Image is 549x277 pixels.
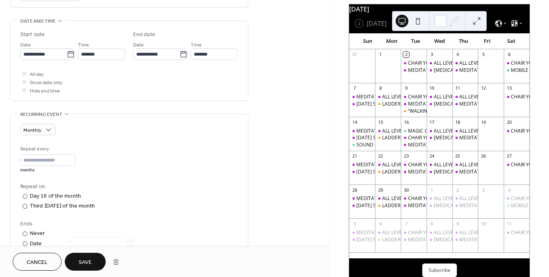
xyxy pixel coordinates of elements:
[504,128,530,135] div: CHAIR YOGA
[13,253,62,271] button: Cancel
[506,52,512,58] div: 6
[480,119,486,125] div: 19
[349,169,375,175] div: SUNDAY SERVICE
[452,169,478,175] div: MEDITATION
[401,195,427,202] div: CHAIR YOGA
[349,162,375,168] div: MEDITATION
[434,195,487,202] div: ALL LEVELS FLOW YOGA
[382,162,435,168] div: ALL LEVELS FLOW YOGA
[133,31,155,39] div: End date
[352,153,358,159] div: 21
[480,187,486,193] div: 3
[349,128,375,135] div: MEDITATION
[427,101,452,108] div: TAI CHI
[30,70,44,79] span: All day
[480,221,486,227] div: 10
[352,119,358,125] div: 14
[427,202,452,209] div: TAI CHI
[382,135,448,141] div: LADDER TO THE LIGHT CLASS
[459,94,512,100] div: ALL LEVELS FLOW YOGA
[459,128,512,135] div: ALL LEVELS FLOW YOGA
[356,169,391,175] div: [DATE] SERVICE
[451,33,475,49] div: Thu
[452,237,478,243] div: MEDITATION
[511,229,539,236] div: CHAIR YOGA
[427,237,452,243] div: TAI CHI
[401,101,427,108] div: MEDITATION
[504,94,530,100] div: CHAIR YOGA
[452,101,478,108] div: MEDITATION
[427,33,451,49] div: Wed
[356,142,387,148] div: SOUND BATH
[403,187,409,193] div: 30
[455,85,461,91] div: 11
[403,153,409,159] div: 23
[382,202,448,209] div: LADDER TO THE LIGHT CLASS
[352,187,358,193] div: 28
[434,135,472,141] div: [MEDICAL_DATA]
[356,33,379,49] div: Sun
[459,195,512,202] div: ALL LEVELS FLOW YOGA
[480,85,486,91] div: 12
[504,202,530,209] div: MOBILE FOOD PANTRY
[401,128,427,135] div: MAGIC OF METAPHYSICS
[504,195,530,202] div: CHAIR YOGA
[79,258,92,267] span: Save
[452,202,478,209] div: MEDITATION
[356,195,385,202] div: MEDITATION
[499,33,523,49] div: Sat
[20,110,62,119] span: Recurring event
[375,135,401,141] div: LADDER TO THE LIGHT CLASS
[375,128,401,135] div: ALL LEVELS FLOW YOGA
[20,183,236,191] div: Repeat on
[427,67,452,74] div: TAI CHI
[352,52,358,58] div: 31
[401,108,427,115] div: “WALKING A FRIEND HOME”
[459,202,488,209] div: MEDITATION
[408,128,464,135] div: MAGIC OF METAPHYSICS
[459,101,488,108] div: MEDITATION
[504,67,530,74] div: MOBILE FOOD PANTRY
[20,167,75,173] div: months
[511,162,539,168] div: CHAIR YOGA
[459,60,512,67] div: ALL LEVELS FLOW YOGA
[375,237,401,243] div: LADDER TO THE LIGHT CLASS
[356,101,391,108] div: [DATE] SERVICE
[511,128,539,135] div: CHAIR YOGA
[455,187,461,193] div: 2
[356,162,385,168] div: MEDITATION
[382,195,435,202] div: ALL LEVELS FLOW YOGA
[375,101,401,108] div: LADDER TO THE LIGHT CLASS
[382,169,448,175] div: LADDER TO THE LIGHT CLASS
[475,33,499,49] div: Fri
[408,108,470,115] div: “WALKING A FRIEND HOME”
[401,229,427,236] div: CHAIR YOGA
[27,258,48,267] span: Cancel
[30,229,45,238] div: Never
[429,221,435,227] div: 8
[377,187,383,193] div: 29
[382,101,448,108] div: LADDER TO THE LIGHT CLASS
[356,202,391,209] div: [DATE] SERVICE
[401,60,427,67] div: CHAIR YOGA
[506,85,512,91] div: 13
[427,195,452,202] div: ALL LEVELS FLOW YOGA
[349,195,375,202] div: MEDITATION
[30,239,133,248] div: Date
[434,169,472,175] div: [MEDICAL_DATA]
[429,187,435,193] div: 1
[352,221,358,227] div: 5
[78,41,89,49] span: Time
[506,119,512,125] div: 20
[434,101,472,108] div: [MEDICAL_DATA]
[459,229,512,236] div: ALL LEVELS FLOW YOGA
[30,87,60,95] span: Hide end time
[401,162,427,168] div: CHAIR YOGA
[504,162,530,168] div: CHAIR YOGA
[459,237,488,243] div: MEDITATION
[434,202,472,209] div: [MEDICAL_DATA]
[504,60,530,67] div: CHAIR YOGA
[429,85,435,91] div: 10
[459,162,512,168] div: ALL LEVELS FLOW YOGA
